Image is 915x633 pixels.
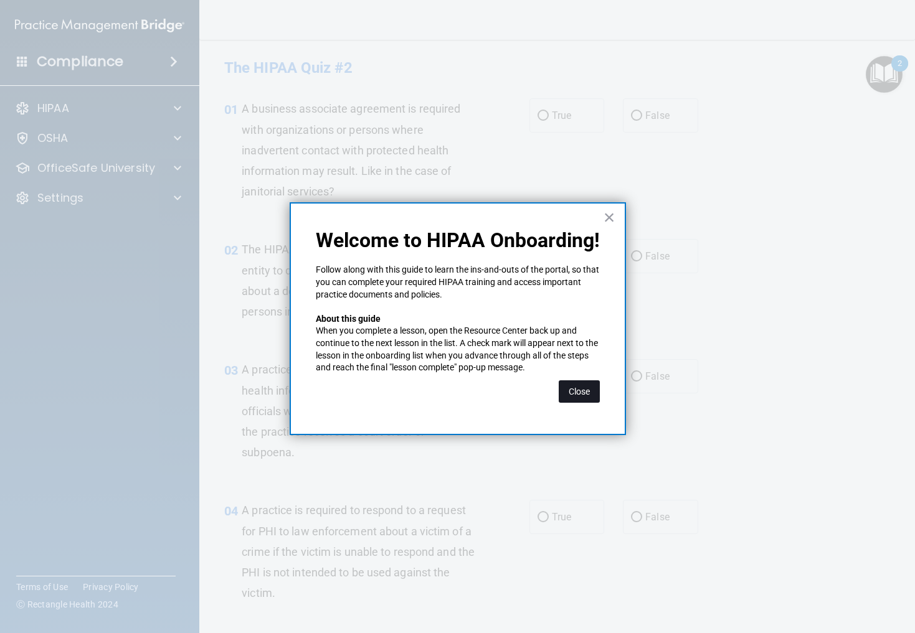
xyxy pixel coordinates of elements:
[316,228,600,252] p: Welcome to HIPAA Onboarding!
[316,314,381,324] strong: About this guide
[604,207,615,227] button: Close
[559,380,600,403] button: Close
[316,325,600,373] p: When you complete a lesson, open the Resource Center back up and continue to the next lesson in t...
[316,264,600,301] p: Follow along with this guide to learn the ins-and-outs of the portal, so that you can complete yo...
